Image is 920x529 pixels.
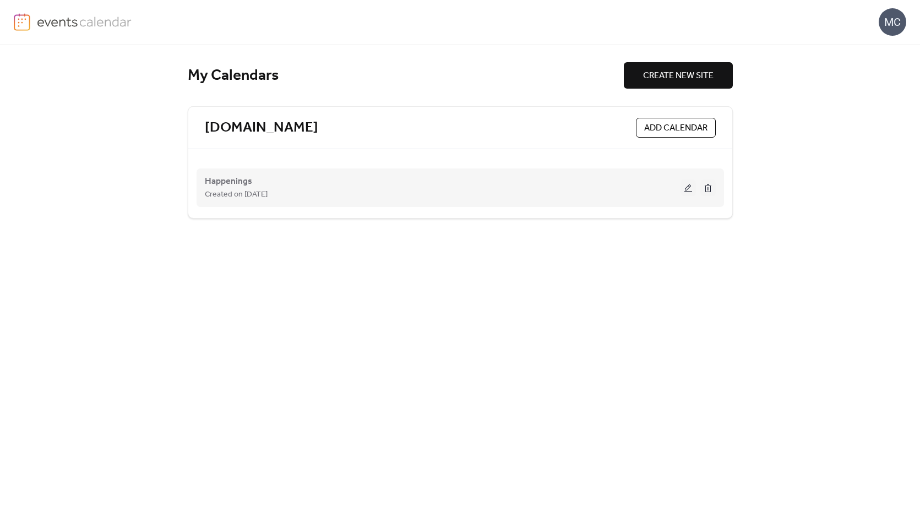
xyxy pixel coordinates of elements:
[205,175,252,188] span: Happenings
[624,62,733,89] button: CREATE NEW SITE
[37,13,132,30] img: logo-type
[14,13,30,31] img: logo
[643,69,714,83] span: CREATE NEW SITE
[205,119,318,137] a: [DOMAIN_NAME]
[188,66,624,85] div: My Calendars
[205,188,268,201] span: Created on [DATE]
[636,118,716,138] button: ADD CALENDAR
[879,8,906,36] div: MC
[644,122,707,135] span: ADD CALENDAR
[205,178,252,184] a: Happenings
